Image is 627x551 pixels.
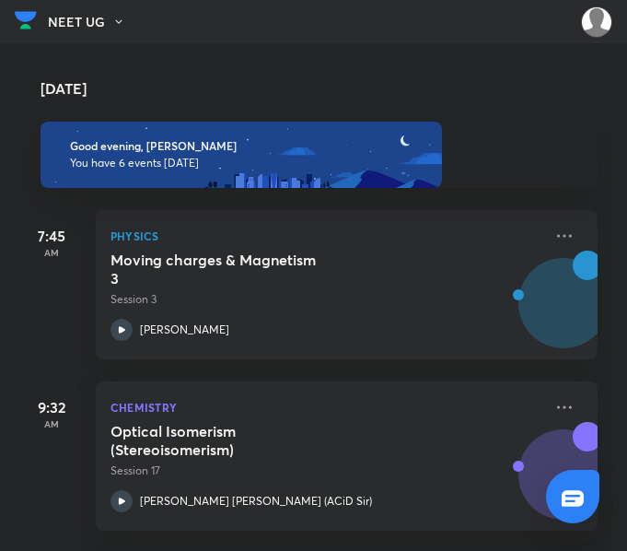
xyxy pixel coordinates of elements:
[581,6,612,38] img: Amisha Rani
[110,291,542,308] p: Session 3
[41,81,616,96] h4: [DATE]
[519,268,608,357] img: Avatar
[15,6,37,34] img: Company Logo
[110,396,542,418] p: Chemistry
[110,463,542,479] p: Session 17
[140,493,372,510] p: [PERSON_NAME] [PERSON_NAME] (ACiD Sir)
[15,225,88,247] h5: 7:45
[48,8,136,36] button: NEET UG
[140,322,229,338] p: [PERSON_NAME]
[15,247,88,258] p: AM
[15,418,88,429] p: AM
[15,396,88,418] h5: 9:32
[70,139,568,153] h6: Good evening, [PERSON_NAME]
[15,6,37,39] a: Company Logo
[70,156,568,170] p: You have 6 events [DATE]
[519,440,608,528] img: Avatar
[110,251,340,287] h5: Moving charges & Magnetism 3
[110,422,340,459] h5: Optical Isomerism (Stereoisomerism)
[41,122,442,188] img: evening
[110,225,542,247] p: Physics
